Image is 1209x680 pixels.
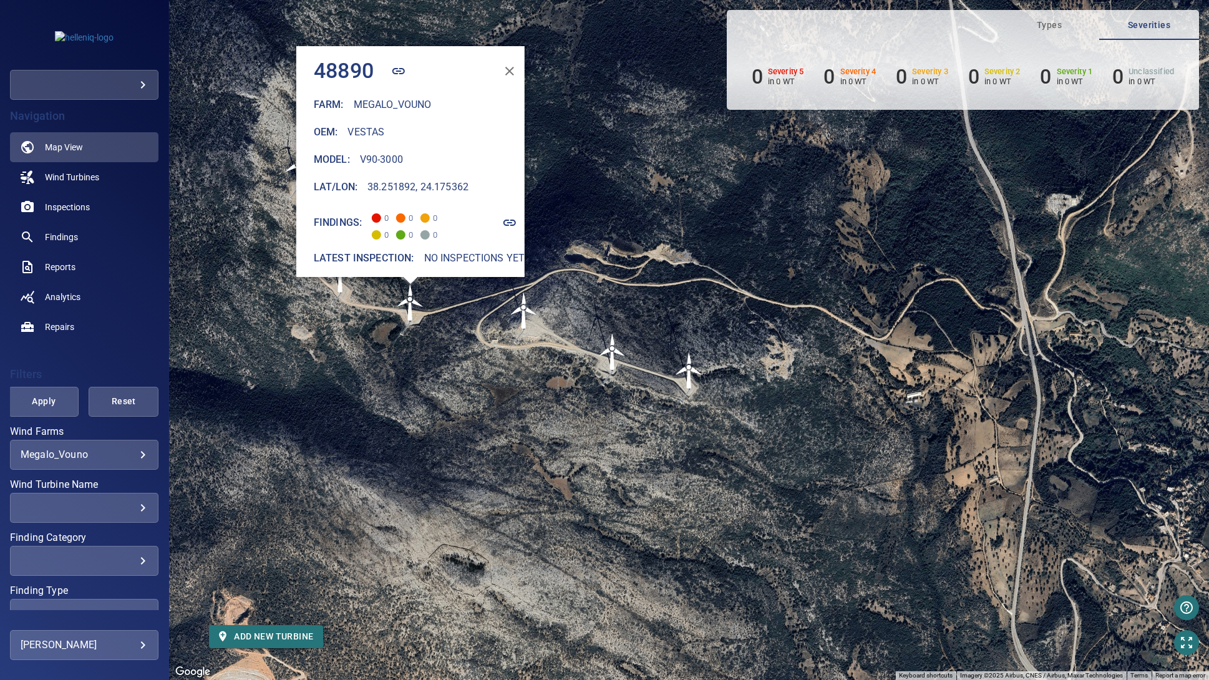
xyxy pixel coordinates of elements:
[9,387,79,417] button: Apply
[594,333,631,371] gmp-advanced-marker: 48888
[752,65,804,89] li: Severity 5
[396,206,416,223] span: 0
[1112,65,1124,89] h6: 0
[840,67,876,76] h6: Severity 4
[896,65,907,89] h6: 0
[209,625,323,648] button: Add new turbine
[372,223,392,240] span: 0
[24,394,63,409] span: Apply
[45,141,83,153] span: Map View
[21,635,148,655] div: [PERSON_NAME]
[313,96,343,114] h6: Farm :
[392,284,429,321] img: windFarmIcon.svg
[1040,65,1092,89] li: Severity 1
[768,77,804,86] p: in 0 WT
[10,427,158,437] label: Wind Farms
[55,31,114,44] img: helleniq-logo
[396,230,405,240] span: Severity 1
[10,480,158,490] label: Wind Turbine Name
[912,77,948,86] p: in 0 WT
[89,387,158,417] button: Reset
[1040,65,1051,89] h6: 0
[10,312,158,342] a: repairs noActive
[505,292,543,329] gmp-advanced-marker: 48889
[10,599,158,629] div: Finding Type
[10,252,158,282] a: reports noActive
[1155,672,1205,679] a: Report a map error
[359,151,402,168] h6: V90-3000
[219,629,313,644] span: Add new turbine
[424,250,525,267] h6: No inspections yet
[420,206,440,223] span: 0
[313,250,414,267] h6: Latest inspection:
[45,231,78,243] span: Findings
[313,151,349,168] h6: Model :
[896,65,948,89] li: Severity 3
[45,261,75,273] span: Reports
[280,149,318,187] img: windFarmIcon.svg
[372,213,381,223] span: Severity 5
[10,70,158,100] div: helleniq
[594,333,631,371] img: windFarmIcon.svg
[10,586,158,596] label: Finding Type
[172,664,213,680] img: Google
[968,65,979,89] h6: 0
[367,178,469,196] h6: 38.251892, 24.175362
[45,201,90,213] span: Inspections
[10,282,158,312] a: analytics noActive
[960,672,1123,679] span: Imagery ©2025 Airbus, CNES / Airbus, Maxar Technologies
[1007,17,1092,33] span: Types
[280,149,318,187] gmp-advanced-marker: 48892
[313,58,373,84] h4: 48890
[10,440,158,470] div: Wind Farms
[1057,67,1093,76] h6: Severity 1
[313,124,337,141] h6: Oem :
[45,171,99,183] span: Wind Turbines
[984,67,1021,76] h6: Severity 2
[752,65,763,89] h6: 0
[1057,77,1093,86] p: in 0 WT
[372,230,381,240] span: Severity 2
[1107,17,1192,33] span: Severities
[392,284,429,321] gmp-advanced-marker: 48890
[10,222,158,252] a: findings noActive
[840,77,876,86] p: in 0 WT
[10,533,158,543] label: Finding Category
[10,132,158,162] a: map active
[420,230,430,240] span: Severity Unclassified
[823,65,835,89] h6: 0
[172,664,213,680] a: Open this area in Google Maps (opens a new window)
[372,206,392,223] span: 0
[420,213,430,223] span: Severity 3
[10,162,158,192] a: windturbines noActive
[1129,67,1174,76] h6: Unclassified
[984,77,1021,86] p: in 0 WT
[1129,77,1174,86] p: in 0 WT
[45,321,74,333] span: Repairs
[1112,65,1174,89] li: Severity Unclassified
[10,192,158,222] a: inspections noActive
[104,394,143,409] span: Reset
[347,124,384,141] h6: Vestas
[45,291,80,303] span: Analytics
[10,368,158,381] h4: Filters
[353,96,431,114] h6: Megalo_Vouno
[396,213,405,223] span: Severity 4
[671,352,708,389] gmp-advanced-marker: 48887
[968,65,1021,89] li: Severity 2
[313,214,361,231] h6: Findings:
[10,493,158,523] div: Wind Turbine Name
[10,110,158,122] h4: Navigation
[505,292,543,329] img: windFarmIcon.svg
[10,546,158,576] div: Finding Category
[912,67,948,76] h6: Severity 3
[21,449,148,460] div: Megalo_Vouno
[396,223,416,240] span: 0
[671,352,708,389] img: windFarmIcon.svg
[1130,672,1148,679] a: Terms (opens in new tab)
[899,671,953,680] button: Keyboard shortcuts
[768,67,804,76] h6: Severity 5
[420,223,440,240] span: 0
[313,178,357,196] h6: Lat/Lon :
[823,65,876,89] li: Severity 4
